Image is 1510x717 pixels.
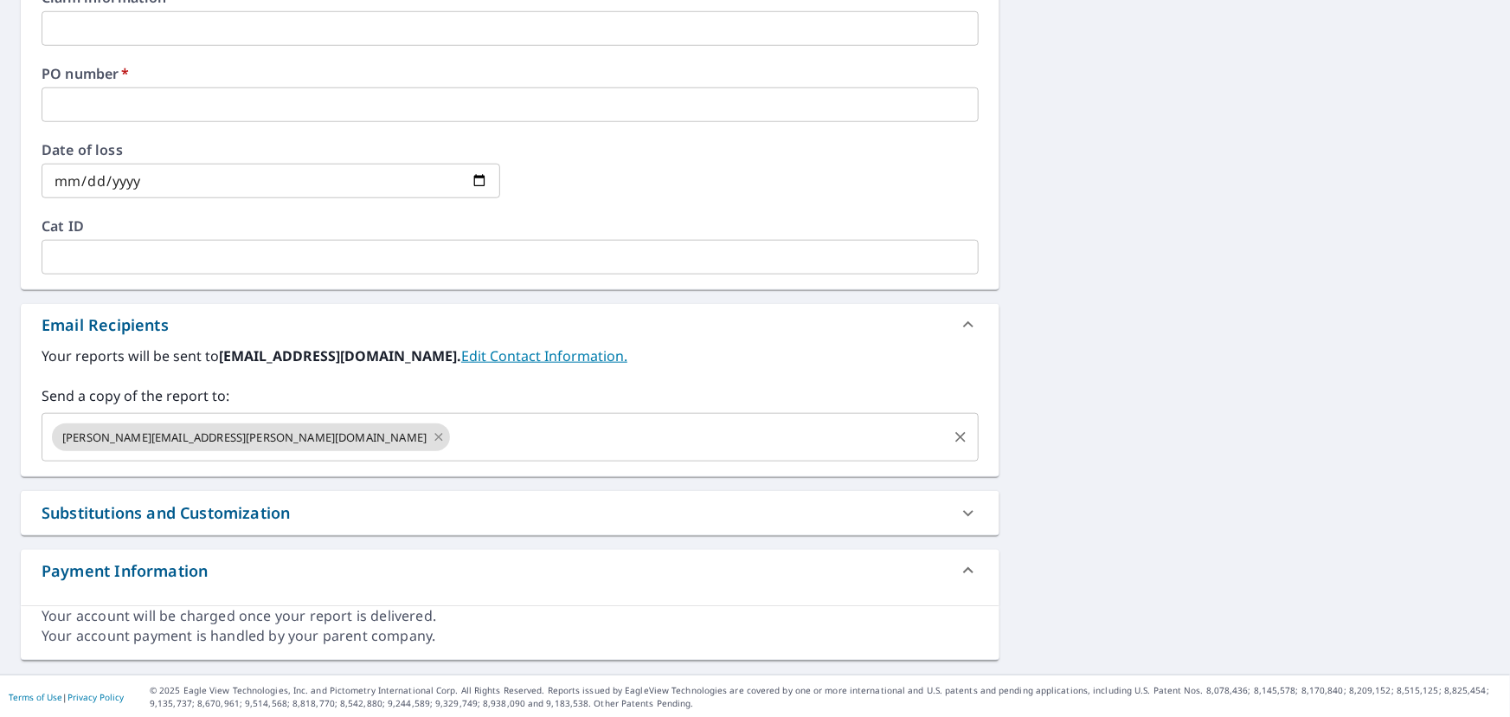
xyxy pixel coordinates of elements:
[42,626,979,646] div: Your account payment is handled by your parent company.
[42,501,290,525] div: Substitutions and Customization
[9,691,62,703] a: Terms of Use
[461,346,627,365] a: EditContactInfo
[21,304,999,346] div: Email Recipients
[42,606,979,626] div: Your account will be charged once your report is delivered.
[42,385,979,406] label: Send a copy of the report to:
[948,425,973,449] button: Clear
[21,491,999,535] div: Substitutions and Customization
[42,313,169,337] div: Email Recipients
[42,559,208,583] div: Payment Information
[42,219,979,233] label: Cat ID
[52,430,437,446] span: [PERSON_NAME][EMAIL_ADDRESS][PERSON_NAME][DOMAIN_NAME]
[42,346,979,366] label: Your reports will be sent to
[67,691,124,703] a: Privacy Policy
[21,550,999,591] div: Payment Information
[52,423,450,451] div: [PERSON_NAME][EMAIL_ADDRESS][PERSON_NAME][DOMAIN_NAME]
[42,143,500,157] label: Date of loss
[150,684,1501,710] p: © 2025 Eagle View Technologies, Inc. and Pictometry International Corp. All Rights Reserved. Repo...
[42,67,979,81] label: PO number
[219,346,461,365] b: [EMAIL_ADDRESS][DOMAIN_NAME].
[9,692,124,702] p: |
